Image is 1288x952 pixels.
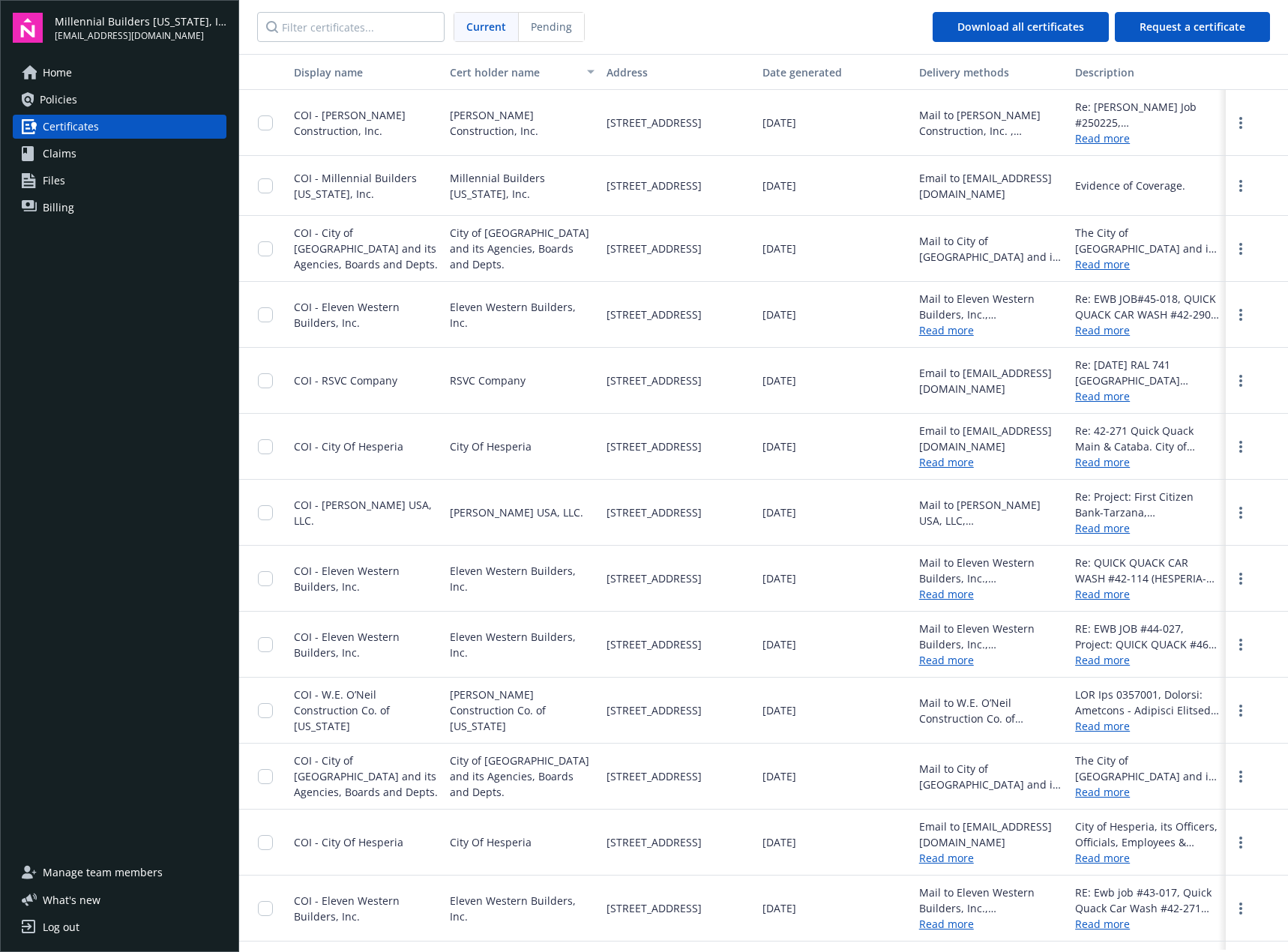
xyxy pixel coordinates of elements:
span: [STREET_ADDRESS] [607,307,702,322]
span: [DATE] [762,439,796,454]
span: City Of Hesperia [450,834,532,850]
div: Re: [DATE] RAL 741 [GEOGRAPHIC_DATA] [STREET_ADDRESS][PERSON_NAME]. RSVC Company, its officers, d... [1075,357,1219,388]
span: COI - Millennial Builders [US_STATE], Inc. [294,171,417,201]
span: [PERSON_NAME] USA, LLC. [450,504,583,520]
input: Toggle Row Selected [258,505,273,520]
button: Request a certificate [1115,12,1270,42]
a: Read more [919,851,974,865]
a: more [1232,834,1250,852]
button: Millennial Builders [US_STATE], Inc.[EMAIL_ADDRESS][DOMAIN_NAME] [55,13,226,43]
span: [EMAIL_ADDRESS][DOMAIN_NAME] [55,29,226,43]
button: Address [601,54,756,90]
span: [STREET_ADDRESS] [607,834,702,850]
input: Filter certificates... [257,12,445,42]
span: [DATE] [762,702,796,718]
div: Re: Project: First Citizen Bank-Tarzana, [STREET_ADDRESS][PERSON_NAME][PERSON_NAME]. [PERSON_NAME... [1075,489,1219,520]
span: [DATE] [762,373,796,388]
span: City Of Hesperia [450,439,532,454]
span: Eleven Western Builders, Inc. [450,893,594,924]
div: Cert holder name [450,64,577,80]
div: Mail to City of [GEOGRAPHIC_DATA] and its Agencies, Boards and Depts., [STREET_ADDRESS] [919,761,1063,792]
a: more [1232,900,1250,918]
a: more [1232,504,1250,522]
span: [DATE] [762,900,796,916]
a: Read more [919,455,974,469]
button: Delivery methods [913,54,1069,90]
span: [DATE] [762,768,796,784]
div: Mail to Eleven Western Builders, Inc., [STREET_ADDRESS] [919,291,1063,322]
a: Manage team members [13,861,226,885]
div: Mail to [PERSON_NAME] Construction, Inc. , [STREET_ADDRESS] [919,107,1063,139]
span: Files [43,169,65,193]
input: Toggle Row Selected [258,241,273,256]
div: The City of [GEOGRAPHIC_DATA] and its Agencies, Boards, and Depts are included as additional insu... [1075,753,1219,784]
div: Mail to Eleven Western Builders, Inc., [STREET_ADDRESS] [919,555,1063,586]
a: more [1232,438,1250,456]
a: Certificates [13,115,226,139]
button: Download all certificates [933,12,1109,42]
img: navigator-logo.svg [13,13,43,43]
div: Display name [294,64,438,80]
span: [STREET_ADDRESS] [607,900,702,916]
div: Download all certificates [957,13,1084,41]
span: Claims [43,142,76,166]
span: COI - City of [GEOGRAPHIC_DATA] and its Agencies, Boards and Depts. [294,226,438,271]
button: Cert holder name [444,54,600,90]
a: Read more [1075,256,1219,272]
span: Millennial Builders [US_STATE], Inc. [55,13,226,29]
a: Files [13,169,226,193]
span: [STREET_ADDRESS] [607,504,702,520]
a: more [1232,702,1250,720]
div: Log out [43,915,79,939]
div: Evidence of Coverage. [1075,178,1185,193]
span: Request a certificate [1140,19,1245,34]
span: [STREET_ADDRESS] [607,373,702,388]
a: Read more [1075,130,1219,146]
div: Mail to W.E. O’Neil Construction Co. of [US_STATE] , [STREET_ADDRESS] [919,695,1063,726]
span: COI - [PERSON_NAME] USA, LLC. [294,498,432,528]
div: Re: QUICK QUACK CAR WASH #42-114 (HESPERIA-MAIN (EWB JOB#44-004) at [STREET_ADDRESS]. ELEVEN WEST... [1075,555,1219,586]
span: COI - City Of Hesperia [294,835,403,849]
div: Email to [EMAIL_ADDRESS][DOMAIN_NAME] [919,819,1063,850]
input: Toggle Row Selected [258,307,273,322]
span: Manage team members [43,861,163,885]
div: Email to [EMAIL_ADDRESS][DOMAIN_NAME] [919,365,1063,397]
input: Toggle Row Selected [258,571,273,586]
span: [STREET_ADDRESS] [607,439,702,454]
span: [STREET_ADDRESS] [607,115,702,130]
a: Read more [1075,652,1219,668]
span: Certificates [43,115,99,139]
input: Toggle Row Selected [258,439,273,454]
div: Email to [EMAIL_ADDRESS][DOMAIN_NAME] [919,170,1063,202]
a: Read more [1075,784,1219,800]
div: RE: Ewb job #43-017, Quick Quack Car Wash #42-271 (Cataba) - [GEOGRAPHIC_DATA], [STREET_ADDRESS].... [1075,885,1219,916]
span: [PERSON_NAME] Construction Co. of [US_STATE] [450,687,594,734]
span: COI - Eleven Western Builders, Inc. [294,564,400,594]
a: more [1232,306,1250,324]
span: [DATE] [762,115,796,130]
input: Toggle Row Selected [258,115,273,130]
span: Current [466,19,506,34]
span: [STREET_ADDRESS] [607,768,702,784]
div: Mail to City of [GEOGRAPHIC_DATA] and its Agencies, Boards and Depts., [STREET_ADDRESS] [919,233,1063,265]
div: Re: [PERSON_NAME] Job #250225, [GEOGRAPHIC_DATA] – [GEOGRAPHIC_DATA]. [PERSON_NAME] Construction,... [1075,99,1219,130]
span: [DATE] [762,504,796,520]
span: [STREET_ADDRESS] [607,241,702,256]
div: Re: 42-271 Quick Quack Main & Cataba. City of Hesperia, its Officers, Officials, Employees & Volu... [1075,423,1219,454]
span: COI - City Of Hesperia [294,439,403,454]
span: [STREET_ADDRESS] [607,178,702,193]
span: COI - City of [GEOGRAPHIC_DATA] and its Agencies, Boards and Depts. [294,753,438,799]
a: more [1232,177,1250,195]
span: COI - W.E. O’Neil Construction Co. of [US_STATE] [294,687,390,733]
span: [DATE] [762,834,796,850]
span: [DATE] [762,636,796,652]
input: Toggle Row Selected [258,703,273,718]
span: [STREET_ADDRESS] [607,570,702,586]
a: Home [13,61,226,85]
div: Delivery methods [919,64,1063,80]
input: Toggle Row Selected [258,769,273,784]
span: [DATE] [762,178,796,193]
a: Read more [919,587,974,601]
span: Eleven Western Builders, Inc. [450,563,594,594]
span: [DATE] [762,307,796,322]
